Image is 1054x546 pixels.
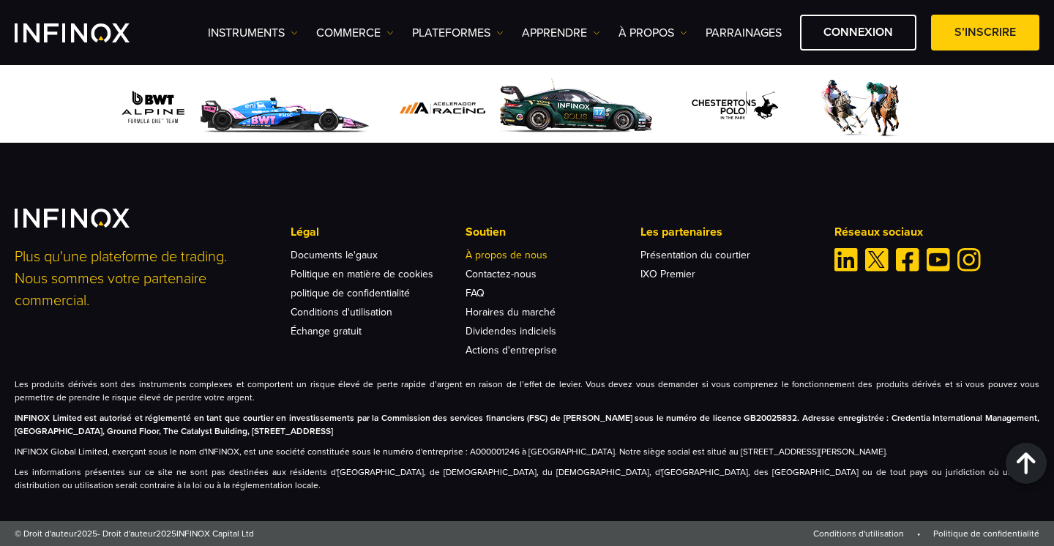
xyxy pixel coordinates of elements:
p: Soutien [466,223,640,241]
p: Légal [291,223,465,241]
a: Politique de confidentialité [933,528,1039,539]
p: INFINOX Global Limited, exerçant sous le nom d'INFINOX, est une société constituée sous le numéro... [15,445,1039,458]
p: Les produits dérivés sont des instruments complexes et comportent un risque élevé de perte rapide... [15,378,1039,404]
a: Actions d'entreprise [466,344,557,356]
a: Instagram [957,248,981,272]
a: APPRENDRE [522,24,600,42]
p: Réseaux sociaux [834,223,1039,241]
a: Linkedin [834,248,858,272]
a: Documents le'gaux [291,249,378,261]
a: Contactez-nous [466,268,537,280]
a: Échange gratuit [291,325,362,337]
a: Présentation du courtier [640,249,750,261]
a: À PROPOS [618,24,687,42]
a: Facebook [896,248,919,272]
span: • [906,528,931,539]
a: INFINOX Logo [15,23,164,42]
a: Youtube [927,248,950,272]
p: Les partenaires [640,223,815,241]
a: À propos de nous [466,249,547,261]
a: Politique en matière de cookies [291,268,433,280]
a: INSTRUMENTS [208,24,298,42]
a: Parrainages [706,24,782,42]
a: Connexion [800,15,916,51]
a: FAQ [466,287,485,299]
a: Dividendes indiciels [466,325,556,337]
a: IXO Premier [640,268,695,280]
a: S’inscrire [931,15,1039,51]
a: COMMERCE [316,24,394,42]
a: Twitter [865,248,889,272]
a: politique de confidentialité [291,287,410,299]
p: Plus qu'une plateforme de trading. Nous sommes votre partenaire commercial. [15,246,271,312]
span: 2025 [77,528,97,539]
span: © Droit d'auteur - Droit d'auteur INFINOX Capital Ltd [15,527,254,540]
a: Horaires du marché [466,306,556,318]
a: Conditions d'utilisation [813,528,904,539]
a: Conditions d'utilisation [291,306,392,318]
p: Les informations présentes sur ce site ne sont pas destinées aux résidents d'[GEOGRAPHIC_DATA], d... [15,465,1039,492]
a: PLATEFORMES [412,24,504,42]
strong: INFINOX Limited est autorisé et réglementé en tant que courtier en investissements par la Commiss... [15,413,1039,436]
span: 2025 [156,528,176,539]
